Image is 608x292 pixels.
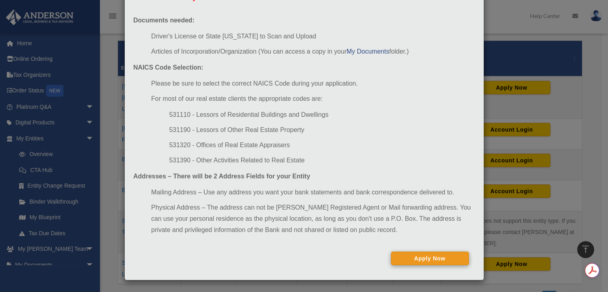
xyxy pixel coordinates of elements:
li: Driver's License or State [US_STATE] to Scan and Upload [151,31,474,42]
li: For most of our real estate clients the appropriate codes are: [151,93,474,104]
li: Mailing Address – Use any address you want your bank statements and bank correspondence delivered... [151,187,474,198]
strong: Addresses – There will be 2 Address Fields for your Entity [134,173,310,180]
li: 531190 - Lessors of Other Real Estate Property [169,124,474,136]
button: Apply Now [391,252,469,265]
li: 531110 - Lessors of Residential Buildings and Dwellings [169,109,474,120]
a: My Documents [347,48,389,55]
li: Physical Address – The address can not be [PERSON_NAME] Registered Agent or Mail forwarding addre... [151,202,474,236]
strong: Documents needed: [134,17,195,24]
li: 531390 - Other Activities Related to Real Estate [169,155,474,166]
li: 531320 - Offices of Real Estate Appraisers [169,140,474,151]
li: Articles of Incorporation/Organization (You can access a copy in your folder.) [151,46,474,57]
strong: NAICS Code Selection: [134,64,203,71]
li: Please be sure to select the correct NAICS Code during your application. [151,78,474,89]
